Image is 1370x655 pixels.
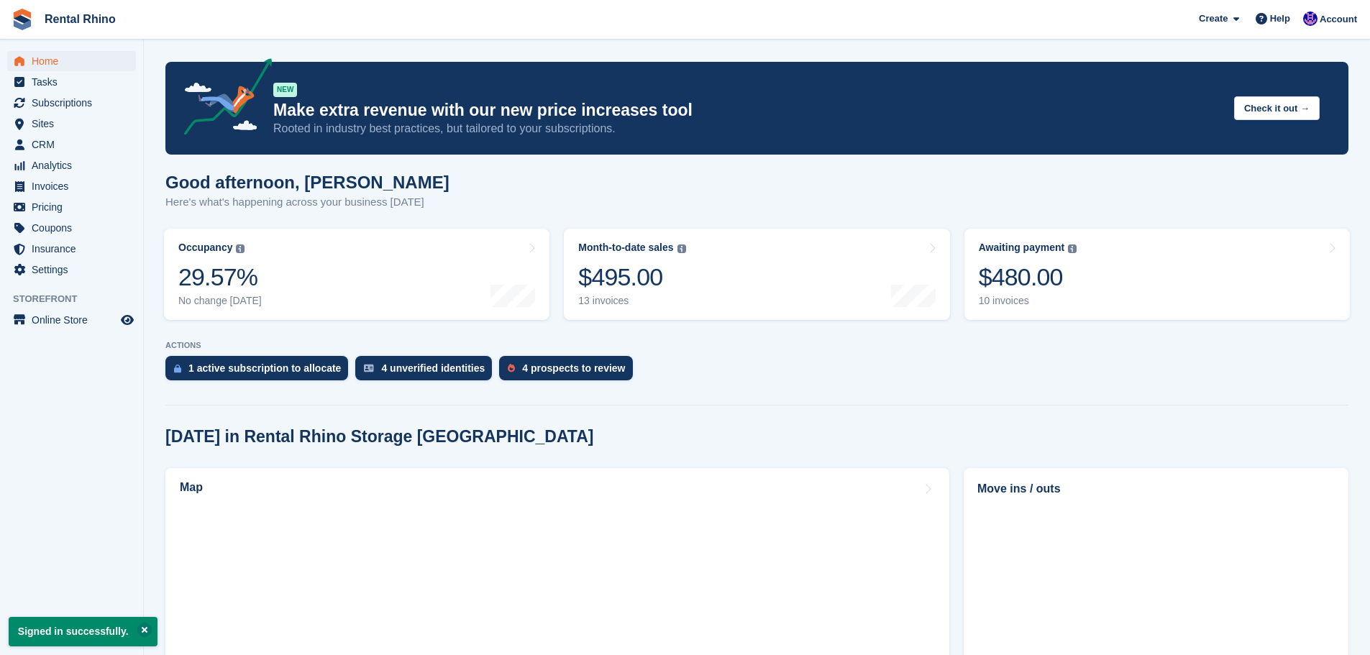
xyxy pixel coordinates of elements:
[7,93,136,113] a: menu
[178,262,262,292] div: 29.57%
[1270,12,1290,26] span: Help
[165,356,355,388] a: 1 active subscription to allocate
[13,292,143,306] span: Storefront
[7,72,136,92] a: menu
[7,197,136,217] a: menu
[236,244,245,253] img: icon-info-grey-7440780725fd019a000dd9b08b2336e03edf1995a4989e88bcd33f0948082b44.svg
[578,295,685,307] div: 13 invoices
[273,121,1223,137] p: Rooted in industry best practices, but tailored to your subscriptions.
[7,51,136,71] a: menu
[32,93,118,113] span: Subscriptions
[7,176,136,196] a: menu
[364,364,374,372] img: verify_identity-adf6edd0f0f0b5bbfe63781bf79b02c33cf7c696d77639b501bdc392416b5a36.svg
[964,229,1350,320] a: Awaiting payment $480.00 10 invoices
[165,341,1348,350] p: ACTIONS
[32,114,118,134] span: Sites
[32,176,118,196] span: Invoices
[578,242,673,254] div: Month-to-date sales
[1320,12,1357,27] span: Account
[499,356,639,388] a: 4 prospects to review
[7,134,136,155] a: menu
[32,197,118,217] span: Pricing
[32,51,118,71] span: Home
[1303,12,1318,26] img: Ari Kolas
[119,311,136,329] a: Preview store
[165,427,593,446] h2: [DATE] in Rental Rhino Storage [GEOGRAPHIC_DATA]
[32,134,118,155] span: CRM
[7,310,136,330] a: menu
[7,260,136,280] a: menu
[979,262,1077,292] div: $480.00
[188,362,341,374] div: 1 active subscription to allocate
[32,310,118,330] span: Online Store
[578,262,685,292] div: $495.00
[7,155,136,175] a: menu
[172,58,273,140] img: price-adjustments-announcement-icon-8257ccfd72463d97f412b2fc003d46551f7dbcb40ab6d574587a9cd5c0d94...
[7,218,136,238] a: menu
[32,218,118,238] span: Coupons
[564,229,949,320] a: Month-to-date sales $495.00 13 invoices
[180,481,203,494] h2: Map
[164,229,549,320] a: Occupancy 29.57% No change [DATE]
[977,480,1335,498] h2: Move ins / outs
[174,364,181,373] img: active_subscription_to_allocate_icon-d502201f5373d7db506a760aba3b589e785aa758c864c3986d89f69b8ff3...
[1199,12,1228,26] span: Create
[165,173,449,192] h1: Good afternoon, [PERSON_NAME]
[32,155,118,175] span: Analytics
[522,362,625,374] div: 4 prospects to review
[273,100,1223,121] p: Make extra revenue with our new price increases tool
[178,242,232,254] div: Occupancy
[355,356,499,388] a: 4 unverified identities
[9,617,157,646] p: Signed in successfully.
[1234,96,1320,120] button: Check it out →
[273,83,297,97] div: NEW
[32,72,118,92] span: Tasks
[165,194,449,211] p: Here's what's happening across your business [DATE]
[7,114,136,134] a: menu
[32,239,118,259] span: Insurance
[508,364,515,372] img: prospect-51fa495bee0391a8d652442698ab0144808aea92771e9ea1ae160a38d050c398.svg
[39,7,122,31] a: Rental Rhino
[979,295,1077,307] div: 10 invoices
[32,260,118,280] span: Settings
[178,295,262,307] div: No change [DATE]
[1068,244,1077,253] img: icon-info-grey-7440780725fd019a000dd9b08b2336e03edf1995a4989e88bcd33f0948082b44.svg
[381,362,485,374] div: 4 unverified identities
[12,9,33,30] img: stora-icon-8386f47178a22dfd0bd8f6a31ec36ba5ce8667c1dd55bd0f319d3a0aa187defe.svg
[979,242,1065,254] div: Awaiting payment
[677,244,686,253] img: icon-info-grey-7440780725fd019a000dd9b08b2336e03edf1995a4989e88bcd33f0948082b44.svg
[7,239,136,259] a: menu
